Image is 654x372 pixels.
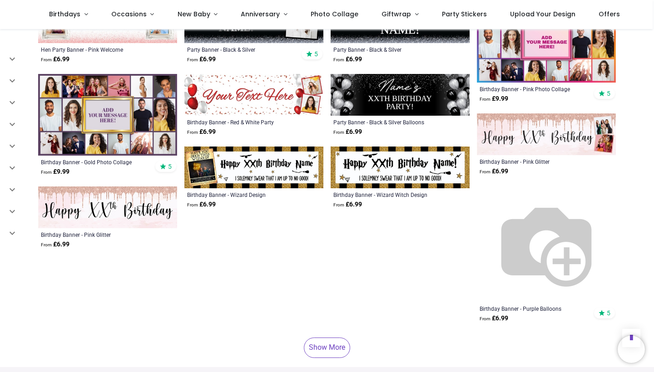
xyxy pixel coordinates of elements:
span: From [333,202,344,207]
strong: £ 6.99 [480,314,508,323]
img: Personalised Party Banner - Black & Silver Balloons - Custom Text [331,74,470,116]
span: New Baby [178,10,210,19]
a: Show More [304,338,350,357]
a: Birthday Banner - Purple Balloons [480,305,586,312]
img: Personalised Happy Birthday Banner - Pink Glitter - Custom Age [38,186,177,228]
strong: £ 6.99 [41,55,69,64]
span: Anniversary [241,10,280,19]
strong: £ 6.99 [333,127,362,137]
img: Personalised Birthday Backdrop Banner - Gold Photo Collage - 16 Photo Upload [38,74,177,156]
strong: £ 6.99 [333,55,362,64]
span: From [41,57,52,62]
span: Party Stickers [442,10,487,19]
strong: £ 6.99 [480,167,508,176]
span: 5 [607,89,610,98]
span: Offers [599,10,620,19]
span: 5 [168,162,172,171]
span: Giftwrap [381,10,411,19]
span: From [187,130,198,135]
strong: £ 9.99 [480,94,508,103]
a: Party Banner - Black & Silver Balloons [333,118,440,126]
span: Upload Your Design [510,10,575,19]
a: Birthday Banner - Pink Glitter [41,231,148,238]
strong: £ 6.99 [187,55,216,64]
span: From [333,57,344,62]
strong: £ 6.99 [41,240,69,249]
span: Occasions [111,10,147,19]
iframe: Brevo live chat [618,336,645,363]
span: From [480,97,490,102]
span: 5 [314,50,318,58]
a: Birthday Banner - Red & White Party Balloons [187,118,294,126]
strong: £ 6.99 [333,200,362,209]
a: Party Banner - Black & Silver [333,46,440,53]
span: Birthdays [49,10,80,19]
span: 5 [607,309,610,317]
strong: £ 6.99 [187,127,216,137]
strong: £ 6.99 [187,200,216,209]
a: Party Banner - Black & Silver [187,46,294,53]
a: Birthday Banner - Gold Photo Collage [41,158,148,166]
a: Birthday Banner - Pink Glitter [480,158,586,165]
span: From [187,202,198,207]
a: Hen Party Banner - Pink Welcome [41,46,148,53]
img: Personalised Happy Birthday Banner - Purple Balloons - Custom Age & 1 Photo Upload [488,186,604,302]
img: Personalised Happy Birthday Banner - Pink Glitter - Custom Age & 2 Photo Upload [477,113,616,155]
img: Personalised Happy Birthday Banner - Wizard Design - Custom Age & 1 Photo Upload [184,147,323,188]
img: Personalised Happy Birthday Banner - Wizard Witch Design - Custom Age [331,147,470,188]
span: From [187,57,198,62]
a: Birthday Banner - Wizard Witch Design [333,191,440,198]
span: From [41,170,52,175]
a: Birthday Banner - Wizard Design [187,191,294,198]
img: Personalised Happy Birthday Banner - Red & White Party Balloons - 2 Photo Upload [184,74,323,116]
span: From [333,130,344,135]
span: From [480,169,490,174]
span: From [480,316,490,321]
a: Birthday Banner - Pink Photo Collage [480,85,586,93]
strong: £ 9.99 [41,167,69,176]
span: Photo Collage [311,10,358,19]
img: Personalised Birthday Backdrop Banner - Pink Photo Collage - 16 Photo Upload [477,1,616,83]
span: From [41,242,52,247]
